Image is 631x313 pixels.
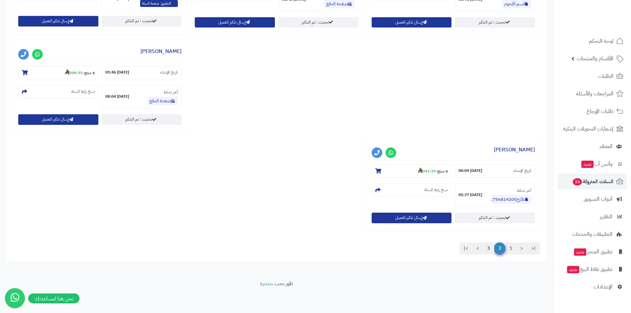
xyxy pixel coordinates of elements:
[505,242,516,254] a: 1
[455,213,535,223] a: تحديث : تم التذكير
[584,194,612,204] span: أدوات التسويق
[600,142,612,151] span: العملاء
[455,17,535,27] a: تحديث : تم التذكير
[574,248,586,256] span: جديد
[140,47,182,55] a: [PERSON_NAME]
[581,159,612,169] span: وآتس آب
[557,279,627,295] a: الإعدادات
[572,230,612,239] span: التطبيقات والخدمات
[566,265,612,274] span: تطبيق نقاط البيع
[483,242,494,254] a: 3
[424,187,448,193] small: نسخ رابط السلة
[494,242,505,254] span: 2
[581,161,594,168] span: جديد
[458,168,482,174] strong: [DATE] 08:04
[18,114,98,125] button: إرسال تذكير للعميل
[65,69,95,76] small: -
[587,107,613,116] span: طلبات الإرجاع
[557,138,627,154] a: العملاء
[418,168,448,174] small: -
[84,70,95,76] strong: 1 منتج
[372,213,452,223] button: إرسال تذكير للعميل
[164,89,178,95] small: آخر نشاط
[600,212,612,221] span: التقارير
[71,89,95,94] small: نسخ رابط السلة
[527,242,540,254] a: |<
[598,72,613,81] span: الطلبات
[459,242,472,254] a: >|
[195,17,275,27] button: إرسال تذكير للعميل
[105,94,129,99] strong: [DATE] 08:04
[372,183,452,197] section: نسخ رابط السلة
[147,97,178,105] a: صفحة الدفع
[557,261,627,277] a: تطبيق نقاط البيعجديد
[492,195,531,204] a: طازج1756814200
[160,70,178,75] small: تاريخ الإنشاء
[372,164,452,178] section: 5 منتج-242.33
[105,70,129,75] strong: [DATE] 01:46
[557,191,627,207] a: أدوات التسويق
[567,266,579,273] span: جديد
[589,36,613,46] span: لوحة التحكم
[372,17,452,27] button: إرسال تذكير للعميل
[18,85,98,98] section: نسخ رابط السلة
[557,33,627,49] a: لوحة التحكم
[494,146,535,154] a: [PERSON_NAME]
[557,121,627,137] a: إشعارات التحويلات البنكية
[577,54,613,63] span: الأقسام والمنتجات
[572,177,613,186] span: السلات المتروكة
[260,280,272,287] a: متجرة
[102,114,182,125] a: تحديث : تم التذكير
[557,156,627,172] a: وآتس آبجديد
[563,124,613,133] span: إشعارات التحويلات البنكية
[557,244,627,260] a: تطبيق المتجرجديد
[557,68,627,84] a: الطلبات
[517,187,531,193] small: آخر نشاط
[458,192,482,198] strong: [DATE] 01:27
[18,16,98,26] button: إرسال تذكير للعميل
[557,103,627,119] a: طلبات الإرجاع
[557,86,627,102] a: المراجعات والأسئلة
[472,242,483,254] a: >
[437,168,448,174] strong: 5 منتج
[573,247,612,256] span: تطبيق المتجر
[18,66,98,79] section: 1 منتج-108.51
[576,89,613,98] span: المراجعات والأسئلة
[513,168,531,174] small: تاريخ الإنشاء
[516,242,527,254] a: <
[418,168,436,174] strong: 242.33
[278,17,358,27] a: تحديث : تم التذكير
[102,16,182,26] a: تحديث : تم التذكير
[557,226,627,242] a: التطبيقات والخدمات
[594,282,612,291] span: الإعدادات
[65,70,82,76] strong: 108.51
[557,174,627,189] a: السلات المتروكة36
[573,178,582,185] span: 36
[557,209,627,225] a: التقارير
